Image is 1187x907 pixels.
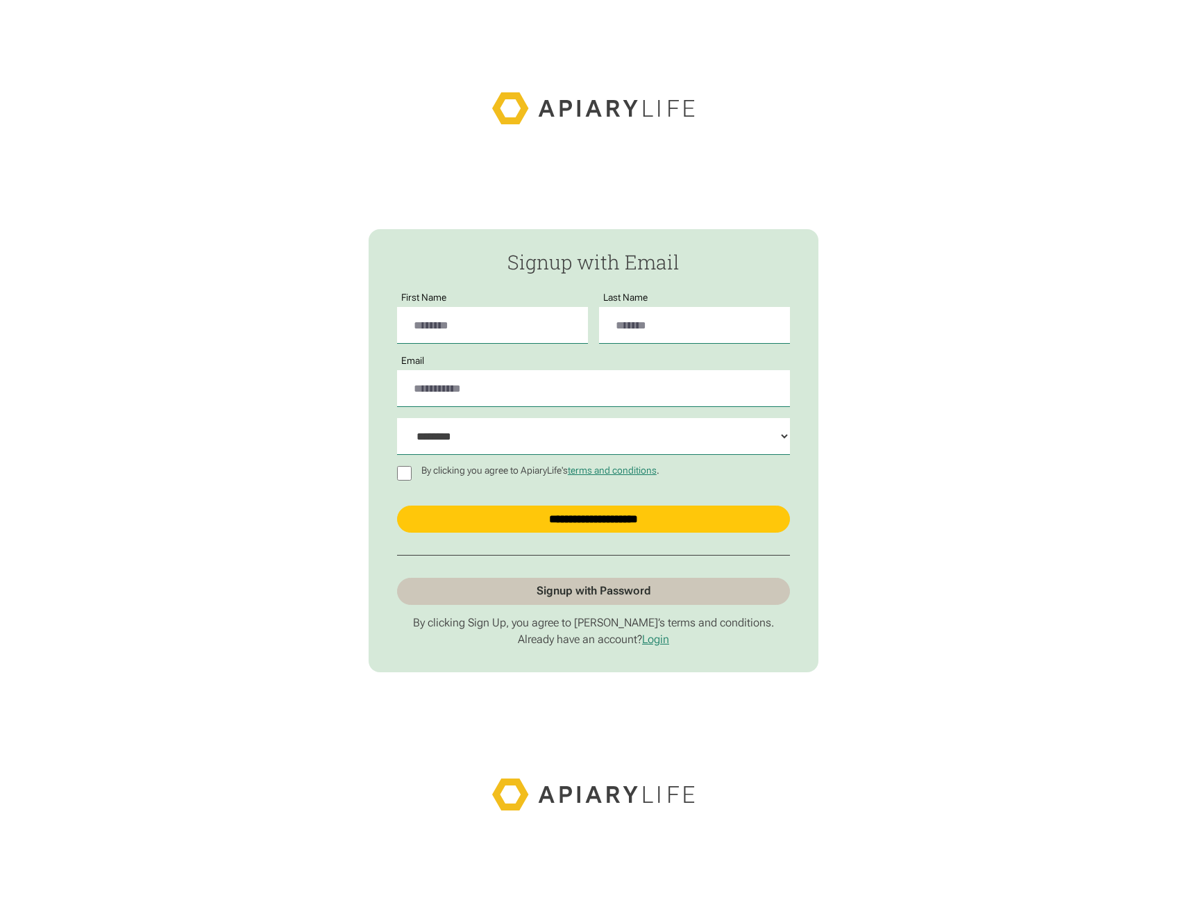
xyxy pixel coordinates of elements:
a: Login [642,633,669,646]
a: Signup with Password [397,578,791,604]
a: terms and conditions [568,465,657,476]
label: Last Name [599,292,653,303]
h2: Signup with Email [397,251,791,273]
form: Passwordless Signup [369,229,818,672]
label: First Name [397,292,451,303]
p: By clicking Sign Up, you agree to [PERSON_NAME]’s terms and conditions. [397,616,791,630]
p: By clicking you agree to ApiaryLife's . [417,465,664,476]
label: Email [397,356,429,366]
p: Already have an account? [397,633,791,647]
